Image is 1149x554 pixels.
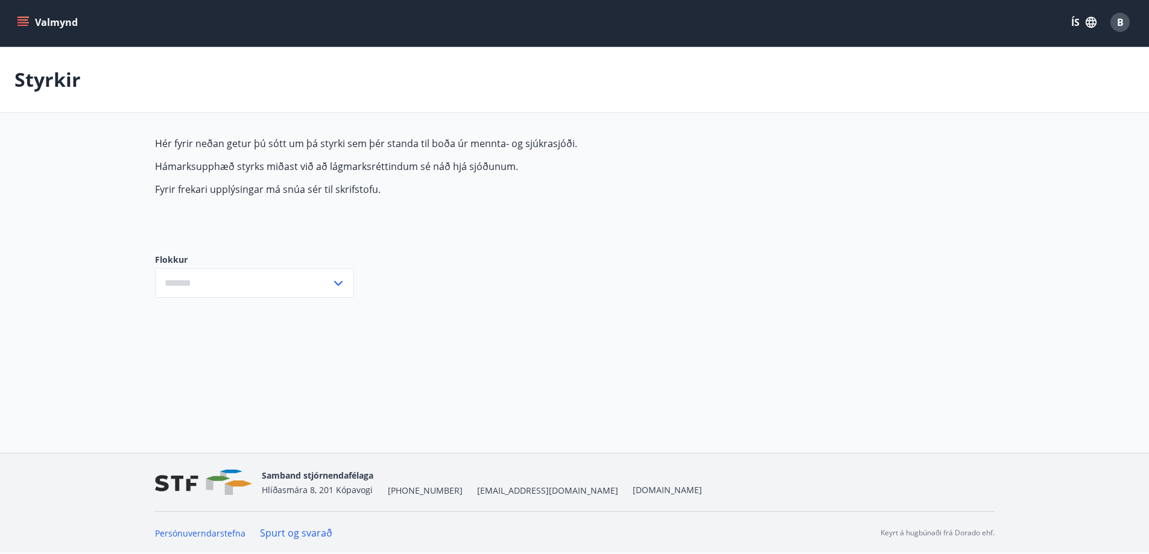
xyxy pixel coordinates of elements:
[262,470,373,481] span: Samband stjórnendafélaga
[881,527,995,538] p: Keyrt á hugbúnaði frá Dorado ehf.
[260,526,332,540] a: Spurt og svarað
[155,137,724,150] p: Hér fyrir neðan getur þú sótt um þá styrki sem þér standa til boða úr mennta- og sjúkrasjóði.
[155,183,724,196] p: Fyrir frekari upplýsingar má snúa sér til skrifstofu.
[155,527,245,539] a: Persónuverndarstefna
[633,484,702,496] a: [DOMAIN_NAME]
[155,254,354,266] label: Flokkur
[477,485,618,497] span: [EMAIL_ADDRESS][DOMAIN_NAME]
[388,485,463,497] span: [PHONE_NUMBER]
[155,470,252,496] img: vjCaq2fThgY3EUYqSgpjEiBg6WP39ov69hlhuPVN.png
[262,484,373,496] span: Hlíðasmára 8, 201 Kópavogi
[1117,16,1124,29] span: B
[155,160,724,173] p: Hámarksupphæð styrks miðast við að lágmarksréttindum sé náð hjá sjóðunum.
[14,66,81,93] p: Styrkir
[14,11,83,33] button: menu
[1065,11,1103,33] button: ÍS
[1106,8,1135,37] button: B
